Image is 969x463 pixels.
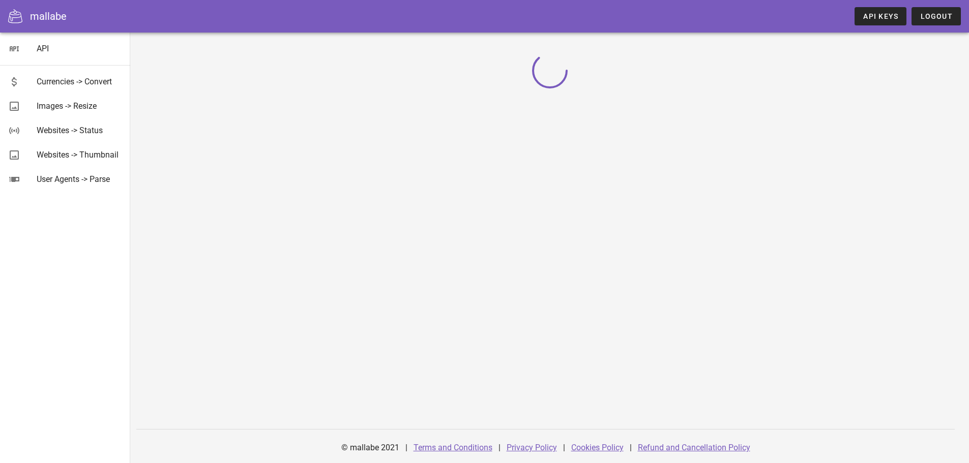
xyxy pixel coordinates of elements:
[498,436,501,460] div: |
[37,101,122,111] div: Images -> Resize
[507,443,557,452] a: Privacy Policy
[335,436,405,460] div: © mallabe 2021
[638,443,750,452] a: Refund and Cancellation Policy
[37,77,122,86] div: Currencies -> Convert
[863,12,898,20] span: API Keys
[37,174,122,184] div: User Agents -> Parse
[855,7,906,25] a: API Keys
[37,126,122,135] div: Websites -> Status
[30,9,67,24] div: mallabe
[630,436,632,460] div: |
[920,12,953,20] span: Logout
[37,44,122,53] div: API
[912,7,961,25] button: Logout
[414,443,492,452] a: Terms and Conditions
[37,150,122,160] div: Websites -> Thumbnail
[563,436,565,460] div: |
[571,443,624,452] a: Cookies Policy
[405,436,407,460] div: |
